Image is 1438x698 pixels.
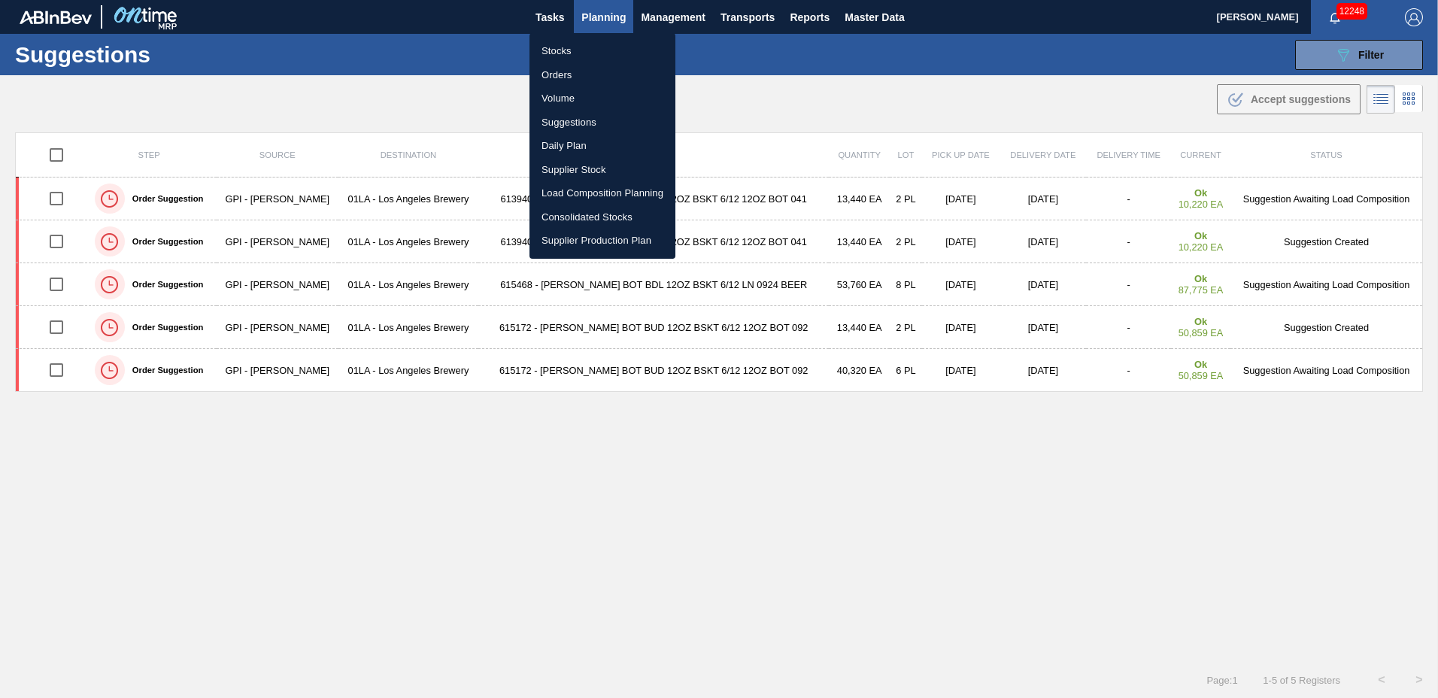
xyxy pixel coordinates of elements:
[529,181,675,205] a: Load Composition Planning
[529,205,675,229] a: Consolidated Stocks
[529,86,675,111] a: Volume
[529,134,675,158] a: Daily Plan
[529,63,675,87] a: Orders
[529,39,675,63] a: Stocks
[529,229,675,253] a: Supplier Production Plan
[529,111,675,135] a: Suggestions
[529,158,675,182] a: Supplier Stock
